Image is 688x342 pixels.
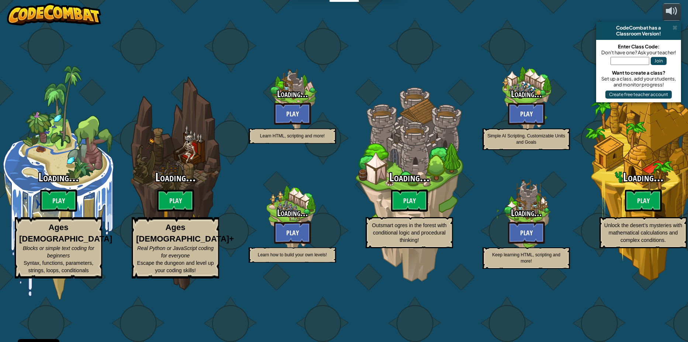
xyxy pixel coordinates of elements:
span: Keep learning HTML, scripting and more! [492,252,560,264]
btn: Play [625,189,662,212]
div: Complete previous world to unlock [117,66,234,300]
strong: Ages [DEMOGRAPHIC_DATA]+ [136,223,234,243]
div: Complete previous world to unlock [468,161,585,278]
btn: Play [391,189,428,212]
span: Loading... [511,88,542,100]
btn: Play [40,189,77,212]
span: Outsmart ogres in the forest with conditional logic and procedural thinking! [372,222,446,243]
span: Loading... [277,88,308,100]
span: Blocks or simple text coding for beginners [23,245,94,259]
button: Join [651,57,667,65]
div: CodeCombat has a [599,25,678,31]
span: Loading... [155,169,196,185]
span: Loading... [277,206,308,219]
button: Adjust volume [663,3,681,21]
button: Play [508,222,545,244]
span: Simple AI Scripting, Customizable Units and Goals [487,133,565,145]
div: Want to create a class? [600,70,677,76]
span: Unlock the desert’s mysteries with mathematical calculations and complex conditions. [604,222,682,243]
button: Play [508,103,545,125]
span: Escape the dungeon and level up your coding skills! [137,260,214,273]
div: Classroom Version! [599,31,678,37]
btn: Play [157,189,194,212]
span: Loading... [511,206,542,219]
button: Play [274,222,311,244]
div: Complete previous world to unlock [351,66,468,300]
span: Learn how to build your own levels! [258,252,327,257]
div: Set up a class, add your students, and monitor progress! [600,76,677,88]
span: Syntax, functions, parameters, strings, loops, conditionals [24,260,93,273]
div: Don't have one? Ask your teacher! [600,49,677,55]
button: Create free teacher account [605,90,672,99]
span: Loading... [623,169,664,185]
span: Real Python or JavaScript coding for everyone [137,245,214,259]
strong: Ages [DEMOGRAPHIC_DATA] [19,223,112,243]
span: Learn HTML, scripting and more! [260,133,325,138]
button: Play [274,103,311,125]
span: Loading... [389,169,430,185]
div: Complete previous world to unlock [234,161,351,278]
span: Loading... [38,169,79,185]
div: Complete previous world to unlock [468,42,585,159]
div: Enter Class Code: [600,44,677,49]
div: Complete previous world to unlock [234,42,351,159]
img: CodeCombat - Learn how to code by playing a game [7,3,101,25]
